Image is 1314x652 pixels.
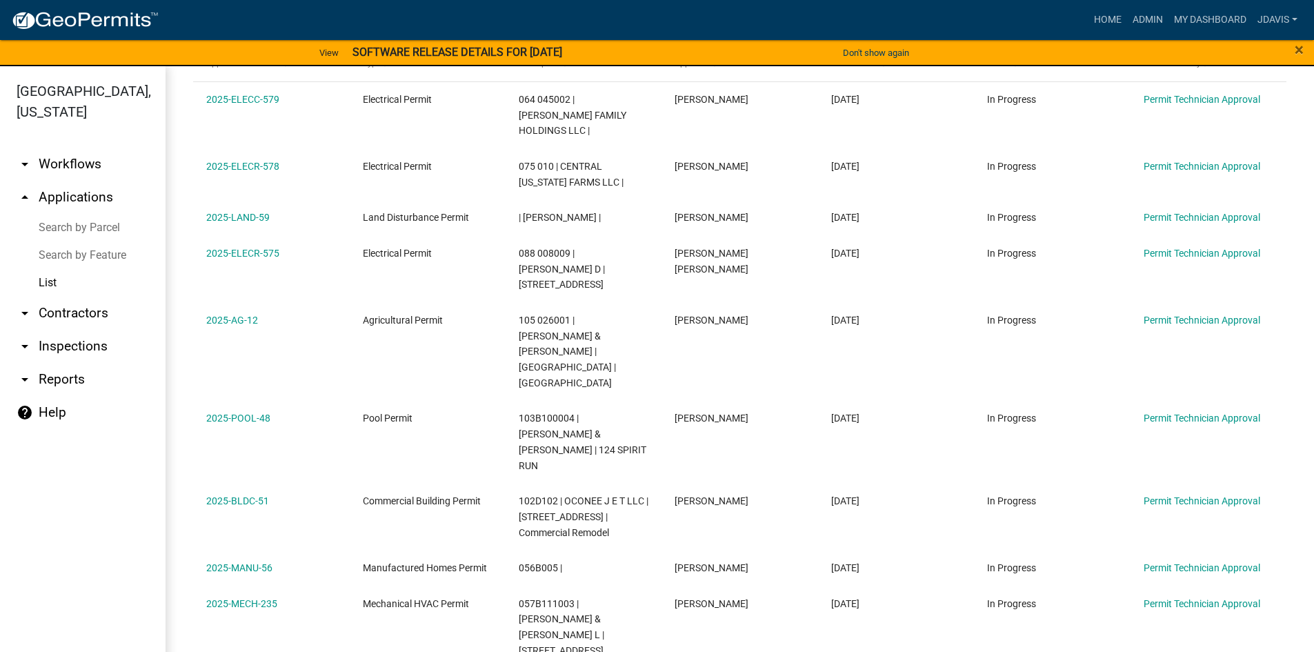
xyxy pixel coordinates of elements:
a: Permit Technician Approval [1144,94,1260,105]
span: × [1295,40,1304,59]
span: Commercial Building Permit [363,495,481,506]
span: Mechanical HVAC Permit [363,598,469,609]
i: arrow_drop_down [17,371,33,388]
i: arrow_drop_down [17,305,33,322]
a: 2025-AG-12 [206,315,258,326]
a: 2025-MECH-235 [206,598,277,609]
a: 2025-MANU-56 [206,562,272,573]
a: 2025-ELECR-578 [206,161,279,172]
span: 10/06/2025 [831,248,859,259]
span: Lu Collis [675,161,748,172]
span: Lu Collis [675,94,748,105]
span: In Progress [987,161,1036,172]
span: Richard Harp [675,212,748,223]
a: Permit Technician Approval [1144,315,1260,326]
span: 10/06/2025 [831,495,859,506]
a: 2025-LAND-59 [206,212,270,223]
span: Agricultural Permit [363,315,443,326]
i: arrow_drop_down [17,338,33,355]
span: Jessie David Kennedy [675,248,748,275]
a: My Dashboard [1168,7,1252,33]
span: In Progress [987,562,1036,573]
span: Curtis Cox [675,413,748,424]
span: 088 008009 | KENNEDY JESSIE D | 100 aspenwood ct [519,248,605,290]
span: 103B100004 | YOKLEY ROBERT & VICTORIA | 124 SPIRIT RUN [519,413,646,471]
i: arrow_drop_up [17,189,33,206]
a: 2025-ELECR-575 [206,248,279,259]
span: | Richard R. Harp | [519,212,601,223]
a: View [314,41,344,64]
a: Admin [1127,7,1168,33]
button: Don't show again [837,41,915,64]
span: 10/06/2025 [831,413,859,424]
span: Electrical Permit [363,94,432,105]
span: Electrical Permit [363,161,432,172]
span: In Progress [987,315,1036,326]
button: Close [1295,41,1304,58]
span: 10/05/2025 [831,598,859,609]
span: David Fotch [675,562,748,573]
span: In Progress [987,495,1036,506]
a: Home [1088,7,1127,33]
span: In Progress [987,413,1036,424]
span: 075 010 | CENTRAL GEORGIA FARMS LLC | [519,161,624,188]
span: In Progress [987,94,1036,105]
span: Manufactured Homes Permit [363,562,487,573]
span: In Progress [987,598,1036,609]
span: Pool Permit [363,413,412,424]
span: Kevin Malcolm [675,495,748,506]
span: 102D102 | OCONEE J E T LLC | 1023 A LAKE OCONEE PKWY | Commercial Remodel [519,495,648,538]
a: Permit Technician Approval [1144,413,1260,424]
span: In Progress [987,248,1036,259]
a: Permit Technician Approval [1144,161,1260,172]
span: Land Disturbance Permit [363,212,469,223]
span: 10/07/2025 [831,212,859,223]
a: Permit Technician Approval [1144,562,1260,573]
a: 2025-ELECC-579 [206,94,279,105]
span: 10/06/2025 [831,562,859,573]
a: Permit Technician Approval [1144,598,1260,609]
span: 056B005 | [519,562,562,573]
span: leticia B holloway [675,315,748,326]
a: Permit Technician Approval [1144,248,1260,259]
span: 064 045002 | PASCHAL FAMILY HOLDINGS LLC | [519,94,626,137]
span: 10/06/2025 [831,315,859,326]
a: 2025-BLDC-51 [206,495,269,506]
span: 105 026001 | HOLLOWAY KENNETH R & LETICIA B | NEW PHOENIX RD | Pole Barn [519,315,616,388]
a: jdavis [1252,7,1303,33]
span: 10/08/2025 [831,94,859,105]
a: 2025-POOL-48 [206,413,270,424]
span: Electrical Permit [363,248,432,259]
span: Reginald Ross [675,598,748,609]
i: arrow_drop_down [17,156,33,172]
a: Permit Technician Approval [1144,495,1260,506]
strong: SOFTWARE RELEASE DETAILS FOR [DATE] [352,46,562,59]
i: help [17,404,33,421]
span: In Progress [987,212,1036,223]
a: Permit Technician Approval [1144,212,1260,223]
span: 10/08/2025 [831,161,859,172]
